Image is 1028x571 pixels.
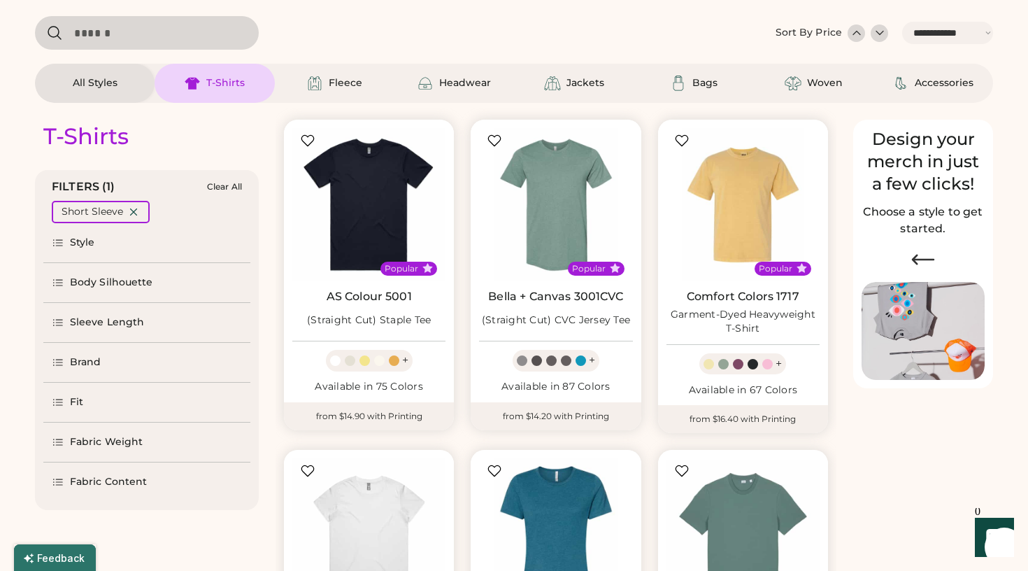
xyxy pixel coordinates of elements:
[70,276,153,290] div: Body Silhouette
[776,26,842,40] div: Sort By Price
[471,402,641,430] div: from $14.20 with Printing
[206,76,245,90] div: T-Shirts
[329,76,362,90] div: Fleece
[776,356,782,372] div: +
[589,353,595,368] div: +
[666,308,820,336] div: Garment-Dyed Heavyweight T-Shirt
[962,508,1022,568] iframe: Front Chat
[658,405,828,433] div: from $16.40 with Printing
[292,128,445,281] img: AS Colour 5001 (Straight Cut) Staple Tee
[70,435,143,449] div: Fabric Weight
[862,128,985,195] div: Design your merch in just a few clicks!
[479,380,632,394] div: Available in 87 Colors
[385,263,418,274] div: Popular
[797,263,807,274] button: Popular Style
[785,75,801,92] img: Woven Icon
[807,76,843,90] div: Woven
[670,75,687,92] img: Bags Icon
[572,263,606,274] div: Popular
[666,128,820,281] img: Comfort Colors 1717 Garment-Dyed Heavyweight T-Shirt
[43,122,129,150] div: T-Shirts
[566,76,604,90] div: Jackets
[915,76,973,90] div: Accessories
[327,290,412,304] a: AS Colour 5001
[422,263,433,274] button: Popular Style
[184,75,201,92] img: T-Shirts Icon
[687,290,799,304] a: Comfort Colors 1717
[70,355,101,369] div: Brand
[62,205,123,219] div: Short Sleeve
[70,236,95,250] div: Style
[52,178,115,195] div: FILTERS (1)
[666,383,820,397] div: Available in 67 Colors
[306,75,323,92] img: Fleece Icon
[862,204,985,237] h2: Choose a style to get started.
[292,380,445,394] div: Available in 75 Colors
[892,75,909,92] img: Accessories Icon
[73,76,117,90] div: All Styles
[759,263,792,274] div: Popular
[307,313,431,327] div: (Straight Cut) Staple Tee
[70,395,83,409] div: Fit
[207,182,242,192] div: Clear All
[439,76,491,90] div: Headwear
[402,353,408,368] div: +
[862,282,985,381] img: Image of Lisa Congdon Eye Print on T-Shirt and Hat
[284,402,454,430] div: from $14.90 with Printing
[610,263,620,274] button: Popular Style
[692,76,718,90] div: Bags
[482,313,630,327] div: (Straight Cut) CVC Jersey Tee
[544,75,561,92] img: Jackets Icon
[479,128,632,281] img: BELLA + CANVAS 3001CVC (Straight Cut) CVC Jersey Tee
[70,316,144,330] div: Sleeve Length
[417,75,434,92] img: Headwear Icon
[488,290,623,304] a: Bella + Canvas 3001CVC
[70,475,147,489] div: Fabric Content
